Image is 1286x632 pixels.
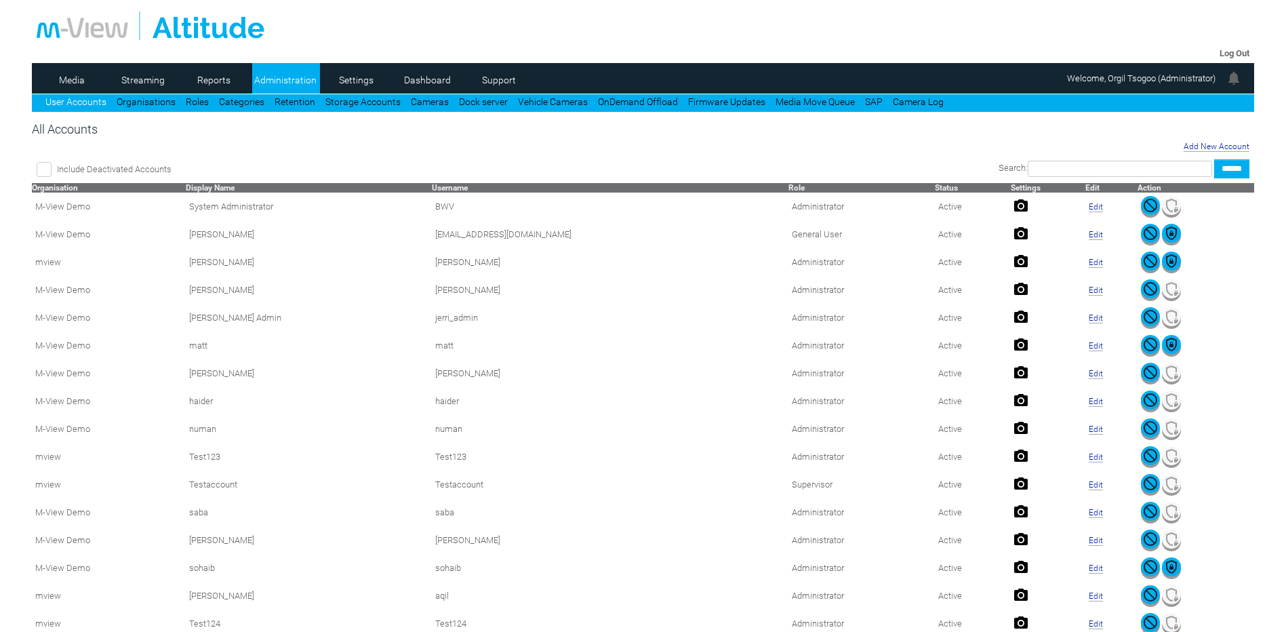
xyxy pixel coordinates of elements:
a: MFA Not Set [1162,457,1181,467]
span: numan [435,424,462,434]
span: Contact Method: Email [189,229,254,239]
td: Active [935,304,1011,332]
a: Deactivate [1141,235,1160,245]
span: selina [435,257,500,267]
img: bell24.png [1226,70,1242,86]
img: user-active-green-icon.svg [1141,307,1160,326]
a: Organisation [32,183,78,193]
a: Username [432,183,468,193]
a: Deactivate [1141,485,1160,495]
img: camera24.png [1014,449,1028,462]
span: jerri_admin [435,313,478,323]
a: Roles [186,96,209,107]
img: user-active-green-icon.svg [1141,418,1160,437]
span: M-View Demo [35,507,90,517]
span: Contact Method: SMS and Email [189,340,207,351]
img: mfa-shield-white-icon.svg [1162,585,1181,604]
a: Cameras [411,96,449,107]
a: Deactivate [1141,262,1160,273]
a: Media Move Queue [776,96,855,107]
td: Administrator [788,248,936,276]
a: Edit [1089,619,1103,629]
a: Deactivate [1141,374,1160,384]
a: Retention [275,96,315,107]
a: Deactivate [1141,540,1160,551]
img: user-active-green-icon.svg [1141,363,1160,382]
a: Reset MFA [1162,235,1181,245]
a: Dashboard [395,70,460,90]
td: General User [788,220,936,248]
span: Contact Method: SMS and Email [189,424,216,434]
span: M-View Demo [35,563,90,573]
img: user-active-green-icon.svg [1141,252,1160,271]
div: Search: [470,159,1249,178]
img: user-active-green-icon.svg [1141,585,1160,604]
a: Edit [1089,508,1103,518]
span: matt@mview.com.au [435,229,571,239]
span: M-View Demo [35,229,90,239]
img: mfa-shield-white-icon.svg [1162,363,1181,382]
span: Contact Method: SMS and Email [189,535,254,545]
span: Contact Method: SMS and Email [189,618,220,629]
img: mfa-shield-green-icon.svg [1162,224,1181,243]
a: Camera Log [893,96,944,107]
span: Welcome, Orgil Tsogoo (Administrator) [1067,73,1215,83]
td: Administrator [788,415,936,443]
span: Test123 [435,452,466,462]
td: Administrator [788,526,936,554]
a: Edit [1089,564,1103,574]
img: mfa-shield-white-icon.svg [1162,446,1181,465]
a: Reset MFA [1162,262,1181,273]
a: Deactivate [1141,318,1160,328]
span: haider [435,396,459,406]
span: M-View Demo [35,535,90,545]
a: MFA Not Set [1162,513,1181,523]
a: Edit [1089,313,1103,323]
span: Contact Method: SMS and Email [189,507,208,517]
img: camera24.png [1014,477,1028,490]
a: Edit [1089,369,1103,379]
a: Administration [252,70,318,90]
a: Deactivate [1141,457,1160,467]
td: Administrator [788,332,936,359]
td: Administrator [788,359,936,387]
a: Edit [1089,424,1103,435]
span: mview [35,257,61,267]
img: user-active-green-icon.svg [1141,613,1160,632]
img: mfa-shield-white-icon.svg [1162,530,1181,549]
img: user-active-green-icon.svg [1141,391,1160,410]
a: Edit [1089,202,1103,212]
a: Deactivate [1141,429,1160,439]
a: Support [466,70,531,90]
td: Active [935,582,1011,610]
img: user-active-green-icon.svg [1141,557,1160,576]
a: Firmware Updates [688,96,765,107]
img: user-active-green-icon.svg [1141,335,1160,354]
img: camera24.png [1014,310,1028,323]
img: mfa-shield-white-icon.svg [1162,196,1181,215]
a: MFA Not Set [1162,596,1181,606]
a: Add New Account [1184,142,1249,152]
img: user-active-green-icon.svg [1141,196,1160,215]
a: Edit [1089,591,1103,601]
td: Administrator [788,193,936,220]
img: camera24.png [1014,226,1028,240]
td: Active [935,471,1011,498]
td: Administrator [788,304,936,332]
img: mfa-shield-green-icon.svg [1162,335,1181,354]
img: camera24.png [1014,366,1028,379]
a: MFA Not Set [1162,290,1181,300]
img: camera24.png [1014,338,1028,351]
a: Deactivate [1141,513,1160,523]
td: Active [935,248,1011,276]
img: mfa-shield-white-icon.svg [1162,391,1181,410]
span: Testaccount [435,479,483,490]
a: Edit [1089,536,1103,546]
img: user-active-green-icon.svg [1141,446,1160,465]
a: Reset MFA [1162,346,1181,356]
a: MFA Not Set [1162,374,1181,384]
a: MFA Not Set [1162,207,1181,217]
span: mview [35,479,61,490]
td: Active [935,443,1011,471]
span: mview [35,591,61,601]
